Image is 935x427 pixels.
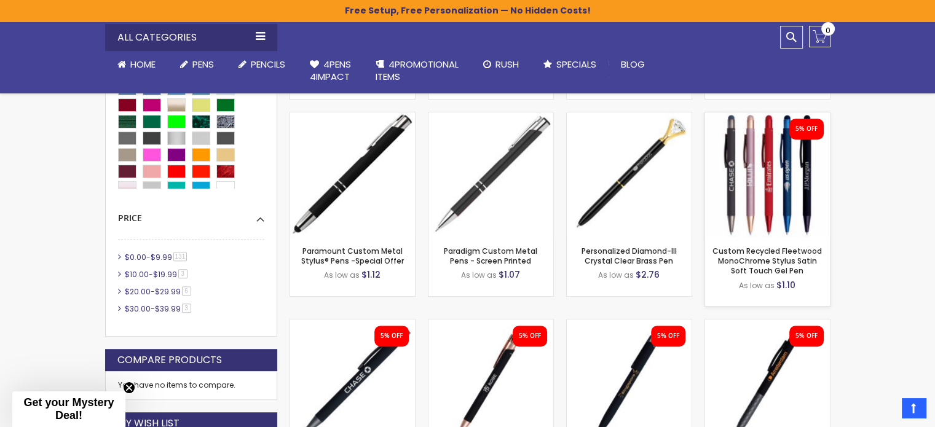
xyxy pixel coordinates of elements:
span: Pens [192,58,214,71]
span: $39.99 [155,304,181,314]
div: 5% OFF [795,125,818,133]
div: Price [118,203,264,224]
div: 5% OFF [381,332,403,340]
span: $0.00 [125,252,146,262]
a: Pens [168,51,226,78]
span: Blog [621,58,645,71]
span: $1.07 [499,268,520,281]
img: Paramount Custom Soft Touch® Metal Pens with Stylus - Special Offer-Black [290,112,415,237]
a: Custom Lexi Rose Gold Stylus Soft Touch Recycled Aluminum Pen-Black [428,319,553,329]
a: Specials [531,51,609,78]
a: Blog [609,51,657,78]
a: 4Pens4impact [298,51,363,91]
a: $20.00-$29.996 [122,286,195,297]
a: Paradigm Custom Metal Pens - Screen Printed [444,246,537,266]
span: 6 [182,286,191,296]
span: Rush [495,58,519,71]
a: Pencils [226,51,298,78]
span: 3 [182,304,191,313]
span: 3 [178,269,187,278]
span: 4Pens 4impact [310,58,351,83]
a: Eco-Friendly Aluminum Bali Satin Soft Touch Gel Click Pen-Black [567,319,692,329]
span: $2.76 [636,268,660,281]
span: $20.00 [125,286,151,297]
span: Home [130,58,156,71]
span: $30.00 [125,304,151,314]
span: As low as [598,270,634,280]
a: Paradigm Custom Metal Pens - Screen Printed-Black [428,112,553,122]
a: Custom Recycled Fleetwood Stylus Satin Soft Touch Gel Click Pen-Black [705,319,830,329]
div: 5% OFF [657,332,679,340]
div: You have no items to compare. [105,371,277,400]
img: Custom Recycled Fleetwood MonoChrome Stylus Satin Soft Touch Gel Pen [705,112,830,237]
a: Paramount Custom Soft Touch® Metal Pens with Stylus - Special Offer-Black [290,112,415,122]
span: As low as [739,280,775,291]
img: Personalized Diamond-III Crystal Clear Brass Pen-Black [567,112,692,237]
button: Close teaser [123,382,135,394]
div: 5% OFF [519,332,541,340]
a: Rush [471,51,531,78]
a: Personalized Diamond-III Crystal Clear Brass Pen [582,246,677,266]
span: $1.10 [776,279,795,291]
a: Home [105,51,168,78]
span: $10.00 [125,269,149,280]
span: Pencils [251,58,285,71]
span: As low as [324,270,360,280]
span: $29.99 [155,286,181,297]
span: 131 [173,252,187,261]
div: All Categories [105,24,277,51]
span: 0 [826,25,830,36]
a: $30.00-$39.993 [122,304,195,314]
a: Custom Recycled Fleetwood MonoChrome Stylus Satin Soft Touch Gel Pen [705,112,830,122]
span: 4PROMOTIONAL ITEMS [376,58,459,83]
span: $9.99 [151,252,172,262]
img: Paradigm Custom Metal Pens - Screen Printed-Black [428,112,553,237]
a: $0.00-$9.99131 [122,252,192,262]
a: Personalized Recycled Fleetwood Satin Soft Touch Gel Click Pen-Black [290,319,415,329]
span: $1.12 [361,268,381,281]
span: Get your Mystery Deal! [23,396,114,421]
div: Get your Mystery Deal!Close teaser [12,391,125,427]
a: Custom Recycled Fleetwood MonoChrome Stylus Satin Soft Touch Gel Pen [712,246,822,276]
a: Personalized Diamond-III Crystal Clear Brass Pen-Black [567,112,692,122]
strong: Compare Products [117,353,222,367]
span: As low as [461,270,497,280]
a: Paramount Custom Metal Stylus® Pens -Special Offer [301,246,404,266]
a: $10.00-$19.993 [122,269,192,280]
span: Specials [556,58,596,71]
a: 0 [809,26,830,47]
span: $19.99 [153,269,177,280]
div: 5% OFF [795,332,818,340]
a: 4PROMOTIONALITEMS [363,51,471,91]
